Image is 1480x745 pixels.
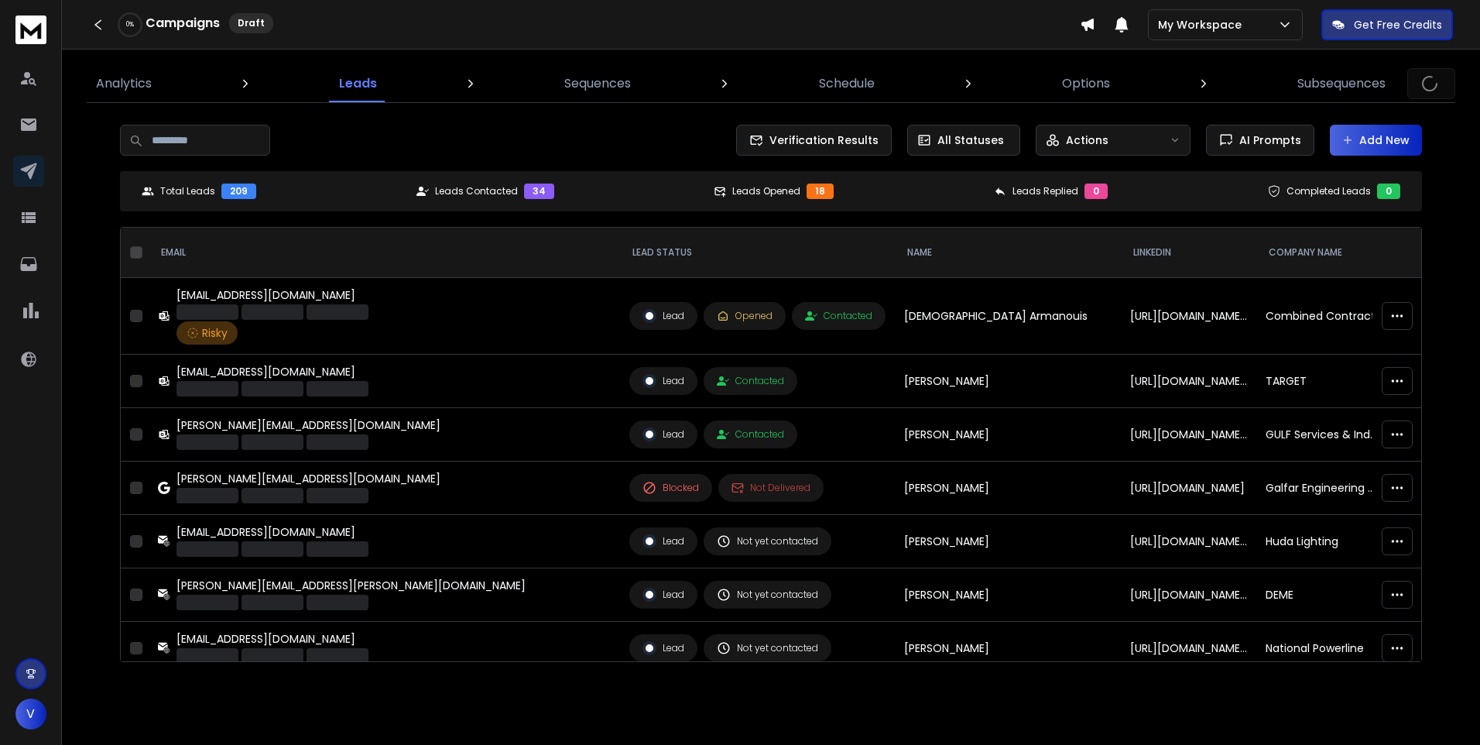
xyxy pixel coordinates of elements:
[732,185,800,197] p: Leads Opened
[895,278,1121,355] td: [DEMOGRAPHIC_DATA] Armanouis
[1121,622,1256,675] td: [URL][DOMAIN_NAME][PERSON_NAME]
[1256,622,1392,675] td: National Powerline
[15,15,46,44] img: logo
[96,74,152,93] p: Analytics
[15,699,46,730] button: V
[160,185,215,197] p: Total Leads
[1206,125,1314,156] button: AI Prompts
[642,588,684,602] div: Lead
[176,417,440,433] div: [PERSON_NAME][EMAIL_ADDRESS][DOMAIN_NAME]
[1158,17,1248,33] p: My Workspace
[717,375,784,387] div: Contacted
[1084,184,1108,199] div: 0
[807,184,834,199] div: 18
[642,534,684,548] div: Lead
[229,13,273,33] div: Draft
[1330,125,1422,156] button: Add New
[717,534,818,548] div: Not yet contacted
[763,132,879,148] span: Verification Results
[805,310,872,322] div: Contacted
[339,74,377,93] p: Leads
[1256,568,1392,622] td: DEME
[736,125,892,156] button: Verification Results
[176,631,368,647] div: [EMAIL_ADDRESS][DOMAIN_NAME]
[1256,462,1392,515] td: Galfar Engineering & Contracting
[717,428,784,441] div: Contacted
[642,427,684,441] div: Lead
[717,588,818,602] div: Not yet contacted
[642,641,684,655] div: Lead
[1256,278,1392,355] td: Combined Contracting
[1121,228,1256,278] th: LinkedIn
[1053,65,1119,102] a: Options
[810,65,884,102] a: Schedule
[87,65,161,102] a: Analytics
[717,310,773,322] div: Opened
[1288,65,1395,102] a: Subsequences
[1012,185,1078,197] p: Leads Replied
[937,132,1004,148] p: All Statuses
[642,481,699,495] div: Blocked
[1062,74,1110,93] p: Options
[1286,185,1371,197] p: Completed Leads
[1121,462,1256,515] td: [URL][DOMAIN_NAME]
[1297,74,1386,93] p: Subsequences
[1066,132,1108,148] p: Actions
[555,65,640,102] a: Sequences
[1256,515,1392,568] td: Huda Lighting
[895,355,1121,408] td: [PERSON_NAME]
[895,462,1121,515] td: [PERSON_NAME]
[149,228,620,278] th: EMAIL
[146,14,220,33] h1: Campaigns
[1121,355,1256,408] td: [URL][DOMAIN_NAME][PERSON_NAME]
[620,228,895,278] th: LEAD STATUS
[176,578,526,593] div: [PERSON_NAME][EMAIL_ADDRESS][PERSON_NAME][DOMAIN_NAME]
[895,568,1121,622] td: [PERSON_NAME]
[524,184,554,199] div: 34
[1121,515,1256,568] td: [URL][DOMAIN_NAME][PERSON_NAME]
[1256,355,1392,408] td: TARGET
[176,287,368,303] div: [EMAIL_ADDRESS][DOMAIN_NAME]
[564,74,631,93] p: Sequences
[895,228,1121,278] th: NAME
[1121,278,1256,355] td: [URL][DOMAIN_NAME][PERSON_NAME]
[221,184,256,199] div: 209
[1354,17,1442,33] p: Get Free Credits
[642,309,684,323] div: Lead
[731,482,810,494] div: Not Delivered
[176,364,368,379] div: [EMAIL_ADDRESS][DOMAIN_NAME]
[1321,9,1453,40] button: Get Free Credits
[895,622,1121,675] td: [PERSON_NAME]
[895,408,1121,462] td: [PERSON_NAME]
[176,471,440,486] div: [PERSON_NAME][EMAIL_ADDRESS][DOMAIN_NAME]
[176,524,368,540] div: [EMAIL_ADDRESS][DOMAIN_NAME]
[435,185,518,197] p: Leads Contacted
[126,20,134,29] p: 0 %
[1121,568,1256,622] td: [URL][DOMAIN_NAME][PERSON_NAME]
[642,374,684,388] div: Lead
[1233,132,1301,148] span: AI Prompts
[330,65,386,102] a: Leads
[1121,408,1256,462] td: [URL][DOMAIN_NAME][PERSON_NAME]
[202,325,228,341] span: Risky
[717,641,818,655] div: Not yet contacted
[1256,228,1392,278] th: Company Name
[1256,408,1392,462] td: GULF Services & Industrial Supplies
[1377,184,1400,199] div: 0
[895,515,1121,568] td: [PERSON_NAME]
[819,74,875,93] p: Schedule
